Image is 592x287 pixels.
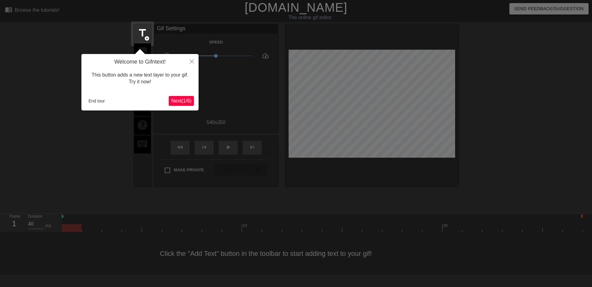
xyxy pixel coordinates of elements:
h4: Welcome to Gifntext! [86,59,194,65]
button: End tour [86,96,107,106]
button: Next [169,96,194,106]
span: Next ( 1 / 6 ) [171,98,191,103]
div: This button adds a new text layer to your gif. Try it now! [86,65,194,92]
button: Close [185,54,199,68]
